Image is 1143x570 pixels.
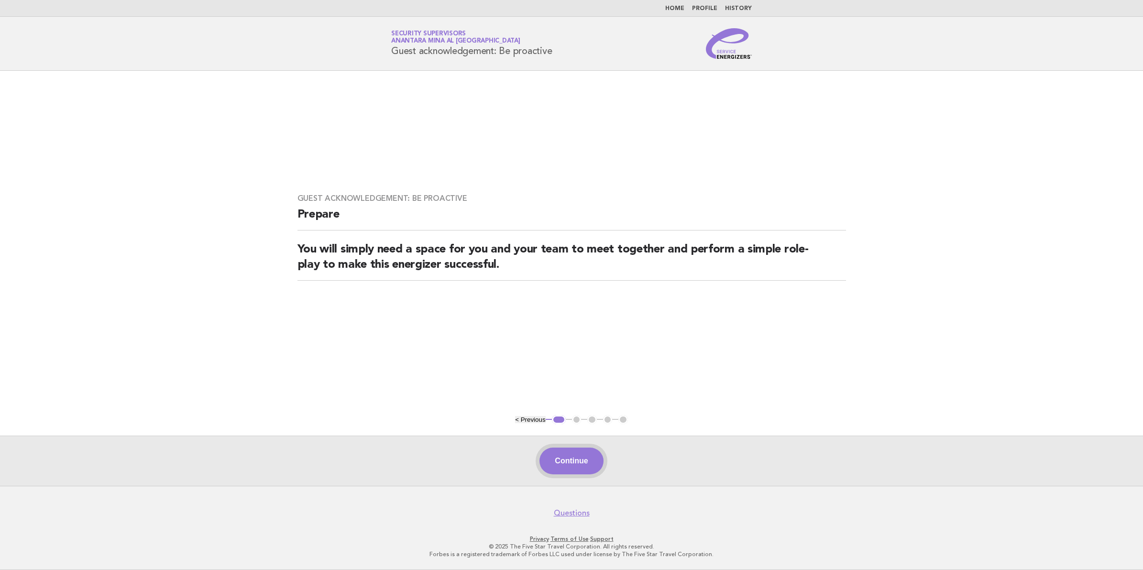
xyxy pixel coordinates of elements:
[706,28,752,59] img: Service Energizers
[297,242,846,281] h2: You will simply need a space for you and your team to meet together and perform a simple role-pla...
[391,31,520,44] a: Security SupervisorsAnantara Mina al [GEOGRAPHIC_DATA]
[391,31,552,56] h1: Guest acknowledgement: Be proactive
[554,508,590,518] a: Questions
[297,207,846,230] h2: Prepare
[279,543,864,550] p: © 2025 The Five Star Travel Corporation. All rights reserved.
[391,38,520,44] span: Anantara Mina al [GEOGRAPHIC_DATA]
[279,535,864,543] p: · ·
[725,6,752,11] a: History
[279,550,864,558] p: Forbes is a registered trademark of Forbes LLC used under license by The Five Star Travel Corpora...
[297,194,846,203] h3: Guest acknowledgement: Be proactive
[539,448,603,474] button: Continue
[530,536,549,542] a: Privacy
[550,536,589,542] a: Terms of Use
[552,415,566,425] button: 1
[692,6,717,11] a: Profile
[515,416,545,423] button: < Previous
[590,536,614,542] a: Support
[665,6,684,11] a: Home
